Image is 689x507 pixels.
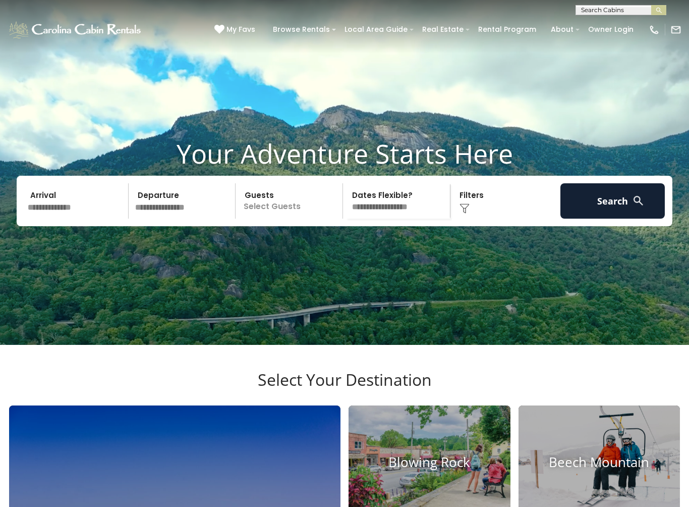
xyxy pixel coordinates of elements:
[339,22,413,37] a: Local Area Guide
[8,370,681,405] h3: Select Your Destination
[583,22,639,37] a: Owner Login
[460,204,470,214] img: filter--v1.png
[670,24,681,35] img: mail-regular-white.png
[239,183,342,219] p: Select Guests
[268,22,335,37] a: Browse Rentals
[417,22,469,37] a: Real Estate
[473,22,541,37] a: Rental Program
[632,194,645,207] img: search-regular-white.png
[519,454,680,470] h4: Beech Mountain
[546,22,579,37] a: About
[649,24,660,35] img: phone-regular-white.png
[226,24,255,35] span: My Favs
[560,183,665,219] button: Search
[8,138,681,169] h1: Your Adventure Starts Here
[214,24,258,35] a: My Favs
[349,454,510,470] h4: Blowing Rock
[8,20,144,40] img: White-1-1-2.png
